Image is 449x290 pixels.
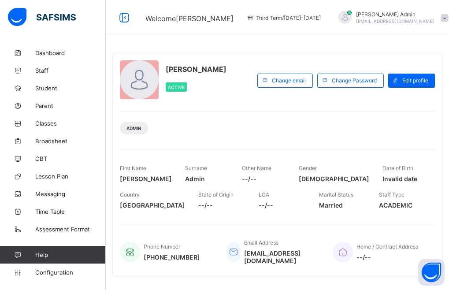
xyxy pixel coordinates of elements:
[299,165,317,171] span: Gender
[356,243,418,250] span: Home / Contract Address
[168,85,185,90] span: Active
[379,201,426,209] span: ACADEMIC
[35,120,106,127] span: Classes
[35,138,106,145] span: Broadsheet
[144,243,180,250] span: Phone Number
[126,126,141,131] span: Admin
[35,226,106,233] span: Assessment Format
[259,191,269,198] span: LGA
[35,155,106,162] span: CBT
[35,67,106,74] span: Staff
[35,251,105,258] span: Help
[247,15,321,21] span: session/term information
[120,191,140,198] span: Country
[120,165,146,171] span: First Name
[356,253,418,261] span: --/--
[185,165,207,171] span: Surname
[35,85,106,92] span: Student
[198,191,234,198] span: State of Origin
[35,102,106,109] span: Parent
[382,175,426,182] span: Invalid date
[120,175,172,182] span: [PERSON_NAME]
[299,175,369,182] span: [DEMOGRAPHIC_DATA]
[272,77,306,84] span: Change email
[8,8,76,26] img: safsims
[319,201,366,209] span: Married
[356,19,434,24] span: [EMAIL_ADDRESS][DOMAIN_NAME]
[259,201,306,209] span: --/--
[382,165,413,171] span: Date of Birth
[120,201,185,209] span: [GEOGRAPHIC_DATA]
[144,253,200,261] span: [PHONE_NUMBER]
[244,239,278,246] span: Email Address
[319,191,353,198] span: Marital Status
[35,49,106,56] span: Dashboard
[402,77,428,84] span: Edit profile
[332,77,377,84] span: Change Password
[35,208,106,215] span: Time Table
[145,14,234,23] span: Welcome [PERSON_NAME]
[35,173,106,180] span: Lesson Plan
[418,259,445,286] button: Open asap
[166,65,226,74] span: [PERSON_NAME]
[185,175,229,182] span: Admin
[35,269,105,276] span: Configuration
[356,11,434,18] span: [PERSON_NAME] Admin
[242,165,271,171] span: Other Name
[198,201,245,209] span: --/--
[244,249,320,264] span: [EMAIL_ADDRESS][DOMAIN_NAME]
[35,190,106,197] span: Messaging
[379,191,404,198] span: Staff Type
[242,175,286,182] span: --/--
